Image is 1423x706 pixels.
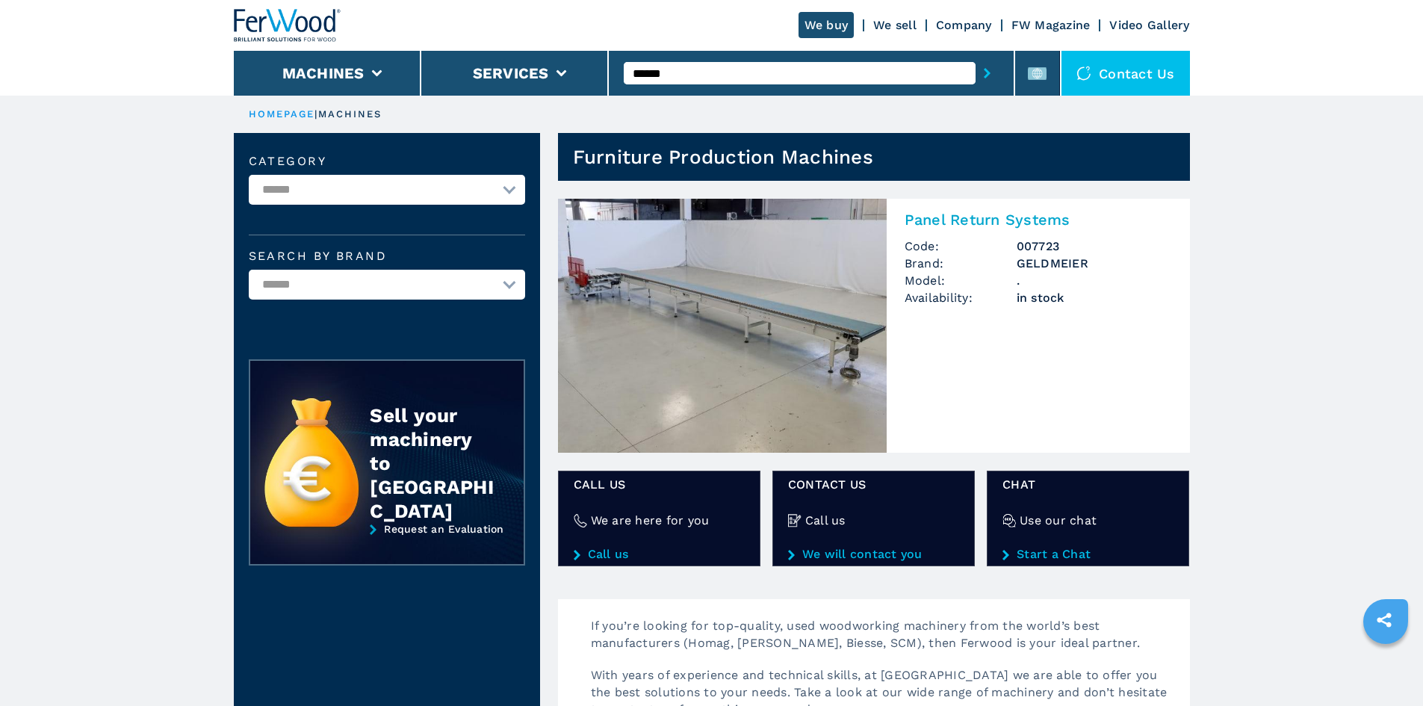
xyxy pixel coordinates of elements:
a: Panel Return Systems GELDMEIER .Panel Return SystemsCode:007723Brand:GELDMEIERModel:.Availability... [558,199,1190,453]
div: Sell your machinery to [GEOGRAPHIC_DATA] [370,403,494,523]
iframe: Chat [1360,639,1412,695]
h4: We are here for you [591,512,710,529]
span: in stock [1017,289,1172,306]
p: If you’re looking for top-quality, used woodworking machinery from the world’s best manufacturers... [576,617,1190,666]
span: Brand: [905,255,1017,272]
label: Category [249,155,525,167]
span: Call us [574,476,745,493]
h1: Furniture Production Machines [573,145,873,169]
img: We are here for you [574,514,587,527]
a: Company [936,18,992,32]
span: Code: [905,238,1017,255]
a: FW Magazine [1011,18,1091,32]
a: Call us [574,548,745,561]
h2: Panel Return Systems [905,211,1172,229]
img: Ferwood [234,9,341,42]
a: Start a Chat [1002,548,1174,561]
h3: . [1017,272,1172,289]
img: Call us [788,514,802,527]
img: Panel Return Systems GELDMEIER . [558,199,887,453]
p: machines [318,108,382,121]
button: Machines [282,64,365,82]
a: sharethis [1365,601,1403,639]
span: Availability: [905,289,1017,306]
a: HOMEPAGE [249,108,315,120]
div: Contact us [1061,51,1190,96]
span: CONTACT US [788,476,959,493]
a: We sell [873,18,917,32]
img: Contact us [1076,66,1091,81]
a: Request an Evaluation [249,523,525,577]
a: We buy [799,12,855,38]
span: Chat [1002,476,1174,493]
span: | [314,108,317,120]
button: Services [473,64,549,82]
h3: GELDMEIER [1017,255,1172,272]
span: Model: [905,272,1017,289]
h4: Use our chat [1020,512,1097,529]
img: Use our chat [1002,514,1016,527]
a: We will contact you [788,548,959,561]
h4: Call us [805,512,846,529]
h3: 007723 [1017,238,1172,255]
a: Video Gallery [1109,18,1189,32]
label: Search by brand [249,250,525,262]
button: submit-button [976,56,999,90]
